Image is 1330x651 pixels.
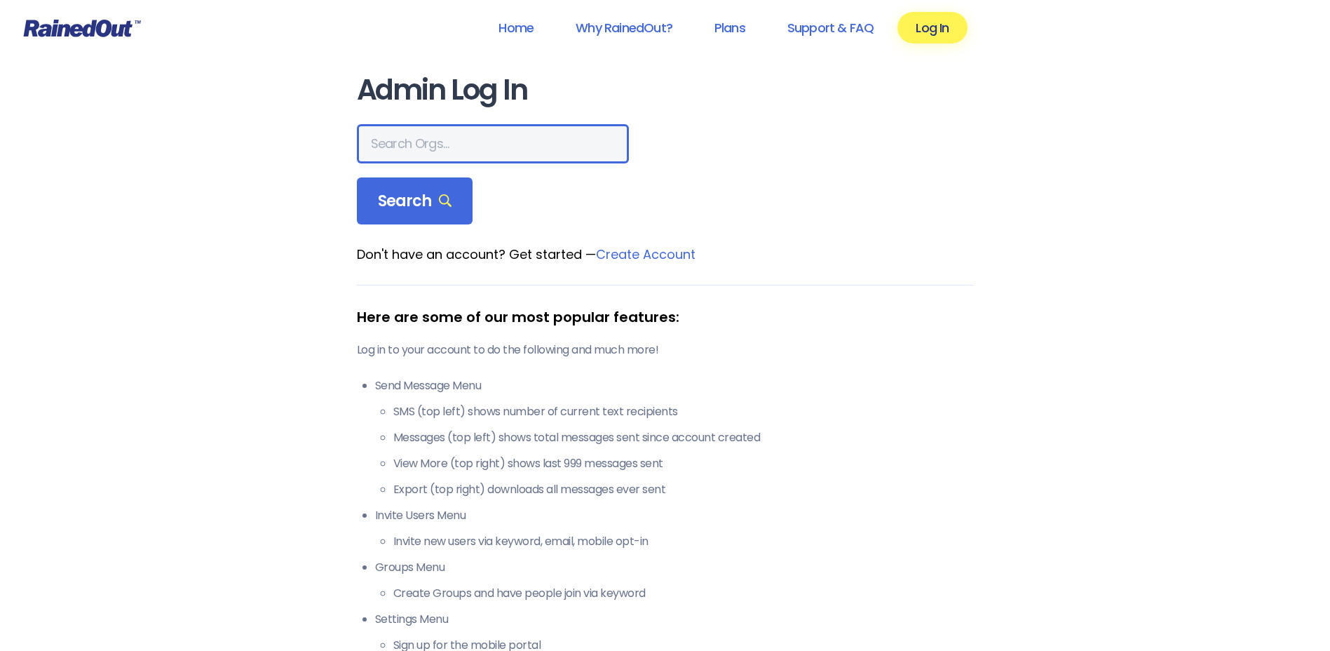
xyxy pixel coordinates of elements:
p: Log in to your account to do the following and much more! [357,342,974,358]
li: Create Groups and have people join via keyword [393,585,974,602]
li: Send Message Menu [375,377,974,498]
li: Groups Menu [375,559,974,602]
div: Here are some of our most popular features: [357,307,974,328]
li: Invite Users Menu [375,507,974,550]
a: Home [480,12,552,43]
li: Invite new users via keyword, email, mobile opt-in [393,533,974,550]
a: Log In [897,12,967,43]
div: Search [357,177,473,225]
a: Why RainedOut? [557,12,691,43]
h1: Admin Log In [357,74,974,106]
input: Search Orgs… [357,124,629,163]
li: Export (top right) downloads all messages ever sent [393,481,974,498]
a: Create Account [596,246,695,263]
span: Search [378,192,452,211]
li: SMS (top left) shows number of current text recipients [393,403,974,420]
a: Plans [696,12,764,43]
li: Messages (top left) shows total messages sent since account created [393,429,974,446]
a: Support & FAQ [769,12,892,43]
li: View More (top right) shows last 999 messages sent [393,455,974,472]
